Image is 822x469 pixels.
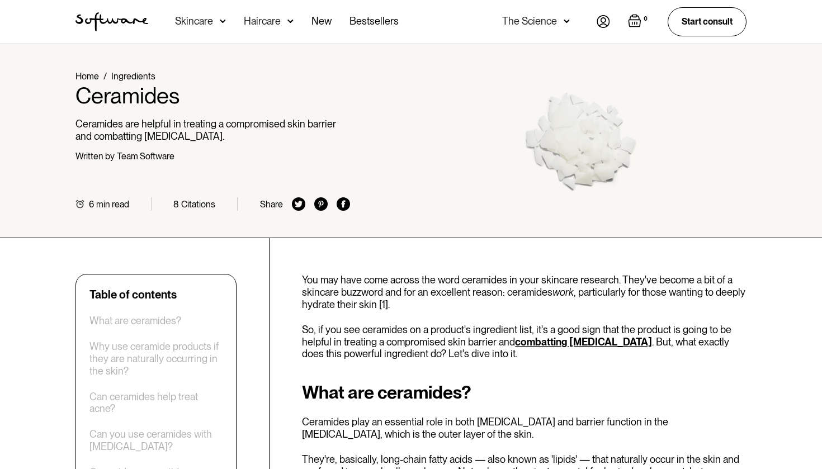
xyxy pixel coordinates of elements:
[302,382,747,402] h2: What are ceramides?
[641,14,650,24] div: 0
[89,199,94,210] div: 6
[89,428,223,452] a: Can you use ceramides with [MEDICAL_DATA]?
[515,336,652,348] a: combatting [MEDICAL_DATA]
[302,324,747,360] p: So, if you see ceramides on a product's ingredient list, it's a good sign that the product is goi...
[111,71,155,82] a: Ingredients
[564,16,570,27] img: arrow down
[287,16,294,27] img: arrow down
[173,199,179,210] div: 8
[302,274,747,310] p: You may have come across the word ceramides in your skincare research. They've become a bit of a ...
[314,197,328,211] img: pinterest icon
[103,71,107,82] div: /
[337,197,350,211] img: facebook icon
[552,286,574,298] em: work
[302,416,747,440] p: Ceramides play an essential role in both [MEDICAL_DATA] and barrier function in the [MEDICAL_DATA...
[96,199,129,210] div: min read
[292,197,305,211] img: twitter icon
[181,199,215,210] div: Citations
[628,14,650,30] a: Open empty cart
[75,82,350,109] h1: Ceramides
[244,16,281,27] div: Haircare
[75,71,99,82] a: Home
[75,118,350,142] p: Ceramides are helpful in treating a compromised skin barrier and combatting [MEDICAL_DATA].
[220,16,226,27] img: arrow down
[75,151,115,162] div: Written by
[75,12,148,31] img: Software Logo
[260,199,283,210] div: Share
[89,391,223,415] a: Can ceramides help treat acne?
[75,12,148,31] a: home
[175,16,213,27] div: Skincare
[89,340,223,377] a: Why use ceramide products if they are naturally occurring in the skin?
[89,315,181,327] a: What are ceramides?
[89,288,177,301] div: Table of contents
[117,151,174,162] div: Team Software
[502,16,557,27] div: The Science
[668,7,747,36] a: Start consult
